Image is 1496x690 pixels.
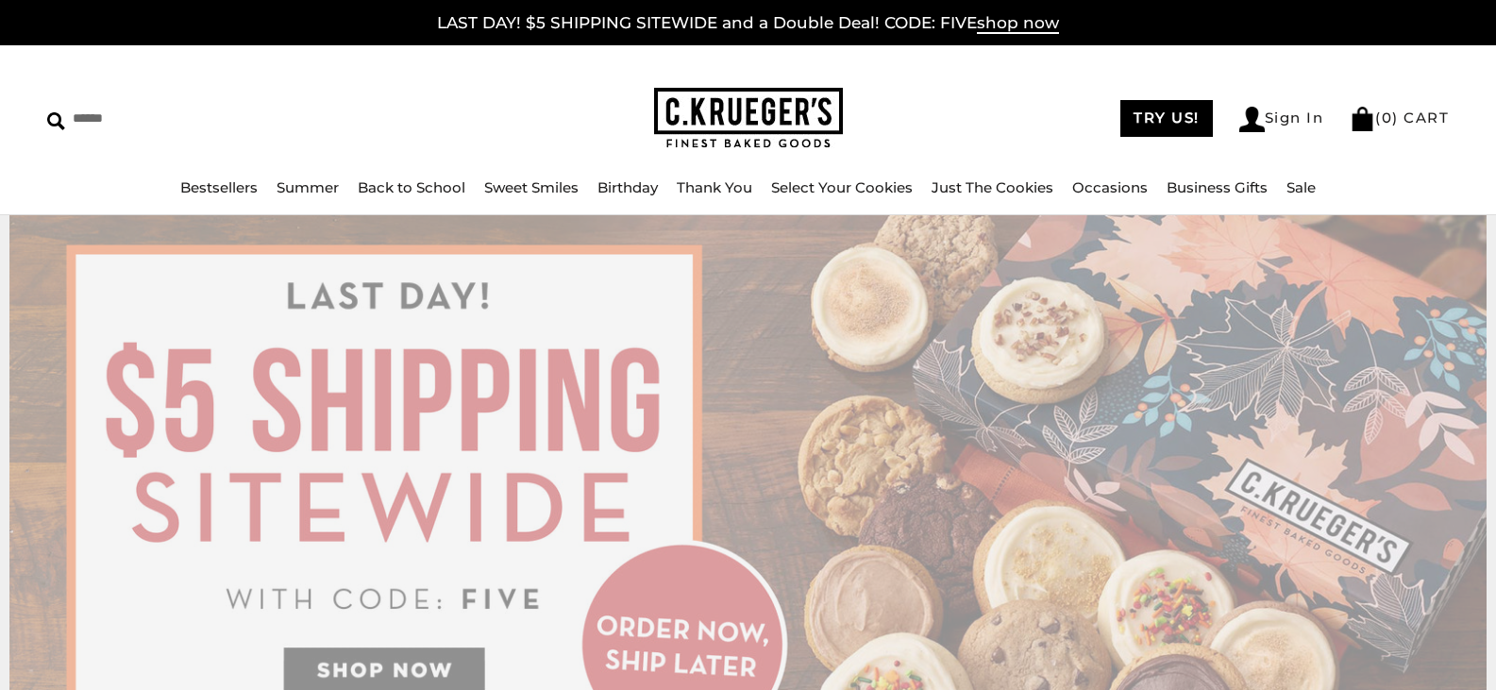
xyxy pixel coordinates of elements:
img: C.KRUEGER'S [654,88,843,149]
a: Sweet Smiles [484,178,579,196]
a: Back to School [358,178,465,196]
a: LAST DAY! $5 SHIPPING SITEWIDE and a Double Deal! CODE: FIVEshop now [437,13,1059,34]
a: Thank You [677,178,752,196]
a: Sign In [1239,107,1324,132]
img: Search [47,112,65,130]
img: Account [1239,107,1265,132]
a: Select Your Cookies [771,178,913,196]
span: shop now [977,13,1059,34]
img: Bag [1350,107,1375,131]
a: TRY US! [1120,100,1213,137]
a: Summer [277,178,339,196]
a: Just The Cookies [932,178,1053,196]
a: Sale [1286,178,1316,196]
a: Occasions [1072,178,1148,196]
a: Bestsellers [180,178,258,196]
span: 0 [1382,109,1393,126]
a: Birthday [597,178,658,196]
input: Search [47,104,272,133]
a: Business Gifts [1167,178,1268,196]
a: (0) CART [1350,109,1449,126]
